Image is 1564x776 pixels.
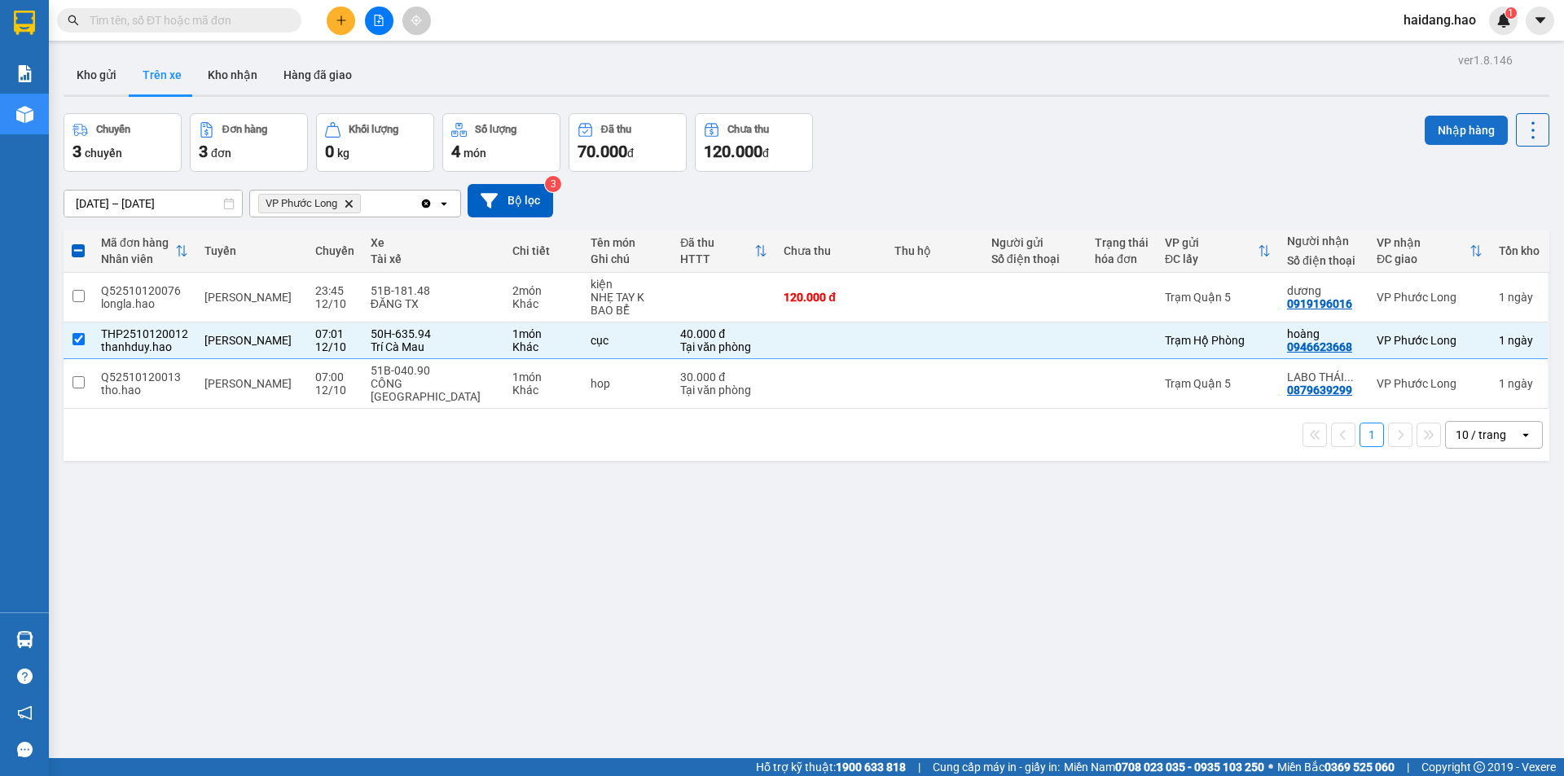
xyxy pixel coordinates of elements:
[569,113,687,172] button: Đã thu70.000đ
[1526,7,1554,35] button: caret-down
[1499,291,1540,304] div: 1
[371,364,496,377] div: 51B-040.90
[1165,377,1271,390] div: Trạm Quận 5
[1344,370,1354,384] span: ...
[364,195,366,212] input: Selected VP Phước Long.
[17,705,33,721] span: notification
[991,252,1079,265] div: Số điện thoại
[1277,758,1395,776] span: Miền Bắc
[101,370,188,384] div: Q52510120013
[101,297,188,310] div: longla.hao
[1390,10,1489,30] span: haidang.hao
[222,124,267,135] div: Đơn hàng
[1499,377,1540,390] div: 1
[371,377,496,403] div: CÔNG [GEOGRAPHIC_DATA]
[1505,7,1517,19] sup: 1
[17,669,33,684] span: question-circle
[512,340,574,353] div: Khác
[68,15,79,26] span: search
[204,334,292,347] span: [PERSON_NAME]
[1115,761,1264,774] strong: 0708 023 035 - 0935 103 250
[1287,235,1360,248] div: Người nhận
[894,244,975,257] div: Thu hộ
[591,377,664,390] div: hop
[1407,758,1409,776] span: |
[371,340,496,353] div: Trí Cà Mau
[315,340,354,353] div: 12/10
[1165,236,1258,249] div: VP gửi
[1458,51,1513,69] div: ver 1.8.146
[1165,291,1271,304] div: Trạm Quận 5
[315,327,354,340] div: 07:01
[315,244,354,257] div: Chuyến
[1287,297,1352,310] div: 0919196016
[512,244,574,257] div: Chi tiết
[258,194,361,213] span: VP Phước Long, close by backspace
[1360,423,1384,447] button: 1
[327,7,355,35] button: plus
[315,384,354,397] div: 12/10
[85,147,122,160] span: chuyến
[437,197,450,210] svg: open
[16,631,33,648] img: warehouse-icon
[315,297,354,310] div: 12/10
[680,370,767,384] div: 30.000 đ
[1499,334,1540,347] div: 1
[836,761,906,774] strong: 1900 633 818
[420,197,433,210] svg: Clear all
[762,147,769,160] span: đ
[442,113,560,172] button: Số lượng4món
[72,142,81,161] span: 3
[101,327,188,340] div: THP2510120012
[365,7,393,35] button: file-add
[101,340,188,353] div: thanhduy.hao
[1287,254,1360,267] div: Số điện thoại
[578,142,627,161] span: 70.000
[1508,334,1533,347] span: ngày
[371,252,496,265] div: Tài xế
[680,327,767,340] div: 40.000 đ
[17,742,33,757] span: message
[1095,236,1149,249] div: Trạng thái
[591,236,664,249] div: Tên món
[1287,384,1352,397] div: 0879639299
[1425,116,1508,145] button: Nhập hàng
[1157,230,1279,273] th: Toggle SortBy
[1377,291,1483,304] div: VP Phước Long
[680,340,767,353] div: Tại văn phòng
[1519,428,1532,441] svg: open
[1508,291,1533,304] span: ngày
[96,124,130,135] div: Chuyến
[101,236,175,249] div: Mã đơn hàng
[591,291,664,317] div: NHẸ TAY K BAO BỂ
[1064,758,1264,776] span: Miền Nam
[680,236,754,249] div: Đã thu
[199,142,208,161] span: 3
[1165,252,1258,265] div: ĐC lấy
[784,291,878,304] div: 120.000 đ
[512,327,574,340] div: 1 món
[1474,761,1485,773] span: copyright
[727,124,769,135] div: Chưa thu
[90,11,282,29] input: Tìm tên, số ĐT hoặc mã đơn
[918,758,920,776] span: |
[349,124,398,135] div: Khối lượng
[204,244,299,257] div: Tuyến
[1499,244,1540,257] div: Tồn kho
[270,55,365,94] button: Hàng đã giao
[601,124,631,135] div: Đã thu
[1287,284,1360,297] div: dương
[325,142,334,161] span: 0
[190,113,308,172] button: Đơn hàng3đơn
[344,199,354,208] svg: Delete
[1287,370,1360,384] div: LABO THÁI CHÂU NGÂN
[336,15,347,26] span: plus
[512,384,574,397] div: Khác
[266,197,337,210] span: VP Phước Long
[756,758,906,776] span: Hỗ trợ kỹ thuật:
[211,147,231,160] span: đơn
[468,184,553,217] button: Bộ lọc
[1268,764,1273,770] span: ⚪️
[1377,377,1483,390] div: VP Phước Long
[101,384,188,397] div: tho.hao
